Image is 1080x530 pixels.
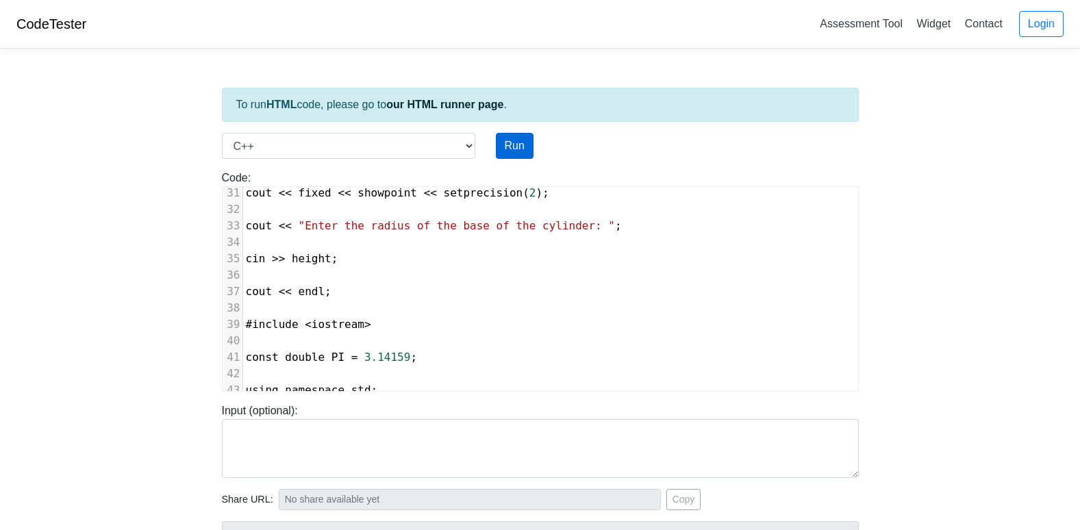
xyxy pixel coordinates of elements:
[246,318,299,331] span: #include
[424,186,437,199] span: <<
[16,16,86,31] a: CodeTester
[246,252,266,265] span: cin
[285,383,344,396] span: namespace
[299,186,331,199] span: fixed
[305,318,312,331] span: <
[223,283,242,300] div: 37
[299,219,615,232] span: "Enter the radius of the base of the cylinder: "
[666,489,701,510] button: Copy
[212,170,869,392] div: Code:
[496,133,533,159] button: Run
[246,219,622,232] span: ;
[364,351,410,364] span: 3.14159
[312,318,364,331] span: iostream
[529,186,536,199] span: 2
[331,351,344,364] span: PI
[246,186,273,199] span: cout
[357,186,417,199] span: showpoint
[246,351,279,364] span: const
[212,403,869,478] div: Input (optional):
[351,351,358,364] span: =
[959,12,1008,35] a: Contact
[223,218,242,234] div: 33
[223,267,242,283] div: 36
[279,285,292,298] span: <<
[272,252,285,265] span: >>
[223,333,242,349] div: 40
[292,252,331,265] span: height
[223,382,242,399] div: 43
[444,186,523,199] span: setprecision
[285,351,325,364] span: double
[223,185,242,201] div: 31
[338,186,351,199] span: <<
[246,285,331,298] span: ;
[246,252,338,265] span: ;
[279,186,292,199] span: <<
[246,351,418,364] span: ;
[279,219,292,232] span: <<
[279,489,661,510] input: No share available yet
[246,383,279,396] span: using
[911,12,956,35] a: Widget
[364,318,371,331] span: >
[222,88,859,122] div: To run code, please go to .
[246,285,273,298] span: cout
[266,99,297,110] strong: HTML
[223,349,242,366] div: 41
[814,12,908,35] a: Assessment Tool
[222,492,273,507] span: Share URL:
[223,234,242,251] div: 34
[223,251,242,267] div: 35
[246,383,378,396] span: ;
[223,316,242,333] div: 39
[223,300,242,316] div: 38
[223,201,242,218] div: 32
[386,99,503,110] a: our HTML runner page
[351,383,371,396] span: std
[299,285,325,298] span: endl
[246,219,273,232] span: cout
[223,366,242,382] div: 42
[246,186,549,199] span: ( );
[1019,11,1064,37] a: Login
